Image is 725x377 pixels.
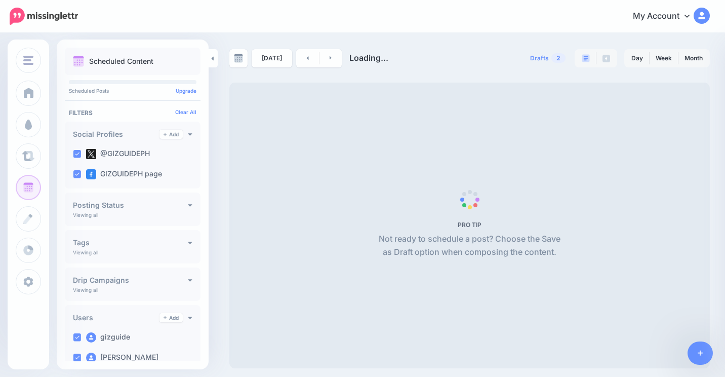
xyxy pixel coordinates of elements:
label: [PERSON_NAME] [86,353,158,363]
h4: Social Profiles [73,131,159,138]
label: gizguide [86,332,130,343]
span: Loading... [349,53,388,63]
a: [DATE] [252,49,292,67]
h4: Users [73,314,159,321]
img: user_default_image_fb_thumb.png [86,332,96,343]
p: Scheduled Posts [69,88,196,93]
img: facebook-square.png [86,169,96,179]
a: Month [678,50,709,66]
p: Not ready to schedule a post? Choose the Save as Draft option when composing the content. [375,233,565,259]
a: Upgrade [176,88,196,94]
h4: Posting Status [73,202,188,209]
label: GIZGUIDEPH page [86,169,162,179]
h4: Drip Campaigns [73,277,188,284]
img: Missinglettr [10,8,78,25]
p: Viewing all [73,287,98,293]
img: user_default_image_fb_thumb.png [86,353,96,363]
img: twitter-square.png [86,149,96,159]
img: facebook-grey-square.png [602,55,610,62]
img: paragraph-boxed.png [582,54,590,62]
h5: PRO TIP [375,221,565,229]
img: calendar-grey-darker.png [234,54,243,63]
a: My Account [623,4,710,29]
a: Clear All [175,109,196,115]
p: Viewing all [73,249,98,255]
img: menu.png [23,56,33,65]
h4: Filters [69,109,196,117]
a: Week [650,50,678,66]
span: 2 [551,53,566,63]
span: Drafts [530,55,549,61]
a: Add [159,313,183,322]
a: Day [625,50,649,66]
h4: Tags [73,239,188,246]
a: Add [159,130,183,139]
p: Viewing all [73,212,98,218]
a: Drafts2 [524,49,572,67]
p: Scheduled Content [89,58,153,65]
label: @GIZGUIDEPH [86,149,150,159]
img: calendar.png [73,56,84,67]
